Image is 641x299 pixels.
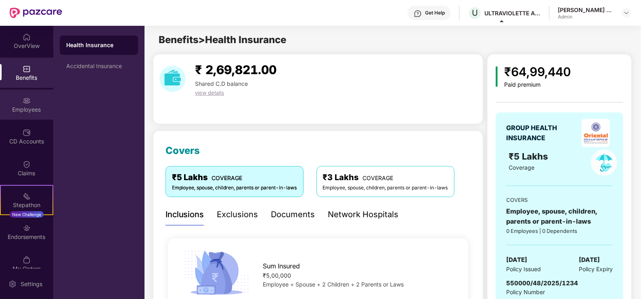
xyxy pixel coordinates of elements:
[506,255,527,265] span: [DATE]
[623,10,630,16] img: svg+xml;base64,PHN2ZyBpZD0iRHJvcGRvd24tMzJ4MzIiIHhtbG5zPSJodHRwOi8vd3d3LnczLm9yZy8yMDAwL3N2ZyIgd2...
[23,160,31,168] img: svg+xml;base64,PHN2ZyBpZD0iQ2xhaW0iIHhtbG5zPSJodHRwOi8vd3d3LnczLm9yZy8yMDAwL3N2ZyIgd2lkdGg9IjIwIi...
[23,256,31,264] img: svg+xml;base64,PHN2ZyBpZD0iTXlfT3JkZXJzIiBkYXRhLW5hbWU9Ik15IE9yZGVycyIgeG1sbnM9Imh0dHA6Ly93d3cudz...
[165,145,200,156] span: Covers
[10,8,62,18] img: New Pazcare Logo
[323,171,448,184] div: ₹3 Lakhs
[496,66,498,87] img: icon
[159,34,286,46] span: Benefits > Health Insurance
[414,10,422,18] img: svg+xml;base64,PHN2ZyBpZD0iSGVscC0zMngzMiIgeG1sbnM9Imh0dHA6Ly93d3cudzMub3JnLzIwMDAvc3ZnIiB3aWR0aD...
[263,281,404,288] span: Employee + Spouse + 2 Children + 2 Parents or Laws
[23,97,31,105] img: svg+xml;base64,PHN2ZyBpZD0iRW1wbG95ZWVzIiB4bWxucz0iaHR0cDovL3d3dy53My5vcmcvMjAwMC9zdmciIHdpZHRoPS...
[23,192,31,200] img: svg+xml;base64,PHN2ZyB4bWxucz0iaHR0cDovL3d3dy53My5vcmcvMjAwMC9zdmciIHdpZHRoPSIyMSIgaGVpZ2h0PSIyMC...
[23,33,31,41] img: svg+xml;base64,PHN2ZyBpZD0iSG9tZSIgeG1sbnM9Imh0dHA6Ly93d3cudzMub3JnLzIwMDAvc3ZnIiB3aWR0aD0iMjAiIG...
[506,265,541,274] span: Policy Issued
[66,63,132,69] div: Accidental Insurance
[509,151,551,162] span: ₹5 Lakhs
[212,174,243,181] span: COVERAGE
[328,208,399,221] div: Network Hospitals
[506,289,545,295] span: Policy Number
[504,81,571,88] div: Paid premium
[591,149,617,176] img: policyIcon
[18,280,45,288] div: Settings
[195,89,224,96] span: view details
[509,164,534,171] span: Coverage
[579,265,613,274] span: Policy Expiry
[323,184,448,192] div: Employee, spouse, children, parents or parent-in-laws
[195,80,248,87] span: Shared C.D balance
[425,10,445,16] div: Get Help
[504,62,571,81] div: ₹64,99,440
[159,66,186,92] img: download
[506,279,578,287] span: 550000/48/2025/1234
[217,208,258,221] div: Exclusions
[579,255,600,265] span: [DATE]
[8,280,17,288] img: svg+xml;base64,PHN2ZyBpZD0iU2V0dGluZy0yMHgyMCIgeG1sbnM9Imh0dHA6Ly93d3cudzMub3JnLzIwMDAvc3ZnIiB3aW...
[23,65,31,73] img: svg+xml;base64,PHN2ZyBpZD0iQmVuZWZpdHMiIHhtbG5zPSJodHRwOi8vd3d3LnczLm9yZy8yMDAwL3N2ZyIgd2lkdGg9Ij...
[558,6,614,14] div: [PERSON_NAME] E A
[165,208,204,221] div: Inclusions
[363,174,394,181] span: COVERAGE
[23,129,31,137] img: svg+xml;base64,PHN2ZyBpZD0iQ0RfQWNjb3VudHMiIGRhdGEtbmFtZT0iQ0QgQWNjb3VudHMiIHhtbG5zPSJodHRwOi8vd3...
[23,224,31,232] img: svg+xml;base64,PHN2ZyBpZD0iRW5kb3JzZW1lbnRzIiB4bWxucz0iaHR0cDovL3d3dy53My5vcmcvMjAwMC9zdmciIHdpZH...
[506,123,577,143] div: GROUP HEALTH INSURANCE
[271,208,315,221] div: Documents
[172,184,297,192] div: Employee, spouse, children, parents or parent-in-laws
[1,201,52,209] div: Stepathon
[558,14,614,20] div: Admin
[506,206,613,226] div: Employee, spouse, children, parents or parent-in-laws
[66,41,132,49] div: Health Insurance
[195,62,277,77] span: ₹ 2,69,821.00
[484,9,541,17] div: ULTRAVIOLETTE AUTOMOTIVE PRIVATE LIMITED
[506,196,613,204] div: COVERS
[263,261,300,271] span: Sum Insured
[582,119,610,147] img: insurerLogo
[506,227,613,235] div: 0 Employees | 0 Dependents
[472,8,478,18] span: U
[263,271,455,280] div: ₹5,00,000
[10,211,44,218] div: New Challenge
[181,248,252,297] img: icon
[172,171,297,184] div: ₹5 Lakhs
